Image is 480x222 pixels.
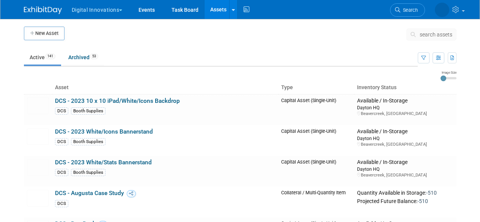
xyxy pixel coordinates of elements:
[357,142,453,147] div: Beavercreek, [GEOGRAPHIC_DATA]
[24,6,62,14] img: ExhibitDay
[90,54,98,59] span: 53
[278,125,354,156] td: Capital Asset (Single-Unit)
[357,104,453,111] div: Dayton HQ
[357,98,453,104] div: Available / In-Storage
[357,159,453,166] div: Available / In-Storage
[420,31,452,38] span: search assets
[278,187,354,217] td: Collateral / Multi-Quantity Item
[52,81,278,94] th: Asset
[55,107,68,115] div: DCS
[55,190,124,197] a: DCS - Augusta Case Study
[357,135,453,142] div: Dayton HQ
[400,7,418,13] span: Search
[357,190,453,197] div: Quantity Available in Storage:
[55,159,152,166] a: DCS - 2023 White/Stats Bannerstand
[357,128,453,135] div: Available / In-Storage
[357,166,453,172] div: Dayton HQ
[278,156,354,187] td: Capital Asset (Single-Unit)
[435,3,449,17] img: Alexis Rump
[441,70,456,75] div: Image Size
[71,138,105,145] div: Booth Supplies
[63,50,104,65] a: Archived53
[55,200,68,207] div: DCS
[24,27,65,40] button: New Asset
[55,138,68,145] div: DCS
[71,169,105,176] div: Booth Supplies
[45,54,55,59] span: 141
[55,128,153,135] a: DCS - 2023 White/Icons Bannerstand
[357,197,453,205] div: Projected Future Balance:
[278,94,354,125] td: Capital Asset (Single-Unit)
[417,198,428,204] span: -510
[357,172,453,178] div: Beavercreek, [GEOGRAPHIC_DATA]
[390,3,425,17] a: Search
[24,50,61,65] a: Active141
[357,111,453,117] div: Beavercreek, [GEOGRAPHIC_DATA]
[406,28,456,41] button: search assets
[55,169,68,176] div: DCS
[71,107,105,115] div: Booth Supplies
[426,190,437,196] span: -510
[55,98,180,104] a: DCS - 2023 10 x 10 iPad/White/Icons Backdrop
[278,81,354,94] th: Type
